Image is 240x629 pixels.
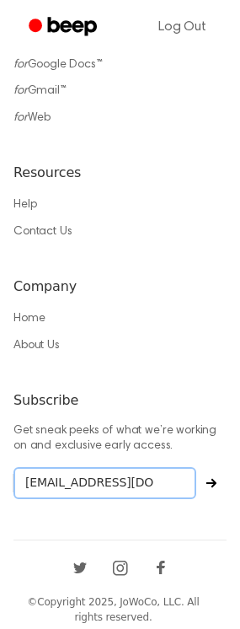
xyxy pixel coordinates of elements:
[147,554,174,581] a: Facebook
[13,340,60,352] a: About Us
[13,199,36,211] a: Help
[13,390,227,411] h6: Subscribe
[13,112,28,124] i: for
[67,554,93,581] a: Twitter
[13,85,28,97] i: for
[13,277,227,297] h6: Company
[17,11,112,44] a: Beep
[13,226,72,238] a: Contact Us
[13,594,213,625] div: © Copyright 2025, JoWoCo, LLC. All rights reserved.
[141,7,223,47] a: Log Out
[107,554,134,581] a: Instagram
[13,112,51,124] a: forWeb
[13,313,45,325] a: Home
[13,163,227,183] h6: Resources
[13,85,67,97] a: forGmail™
[13,59,103,71] a: forGoogle Docs™
[13,59,28,71] i: for
[196,478,227,488] button: Subscribe
[13,424,227,454] p: Get sneak peeks of what we’re working on and exclusive early access.
[13,467,196,499] input: Your email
